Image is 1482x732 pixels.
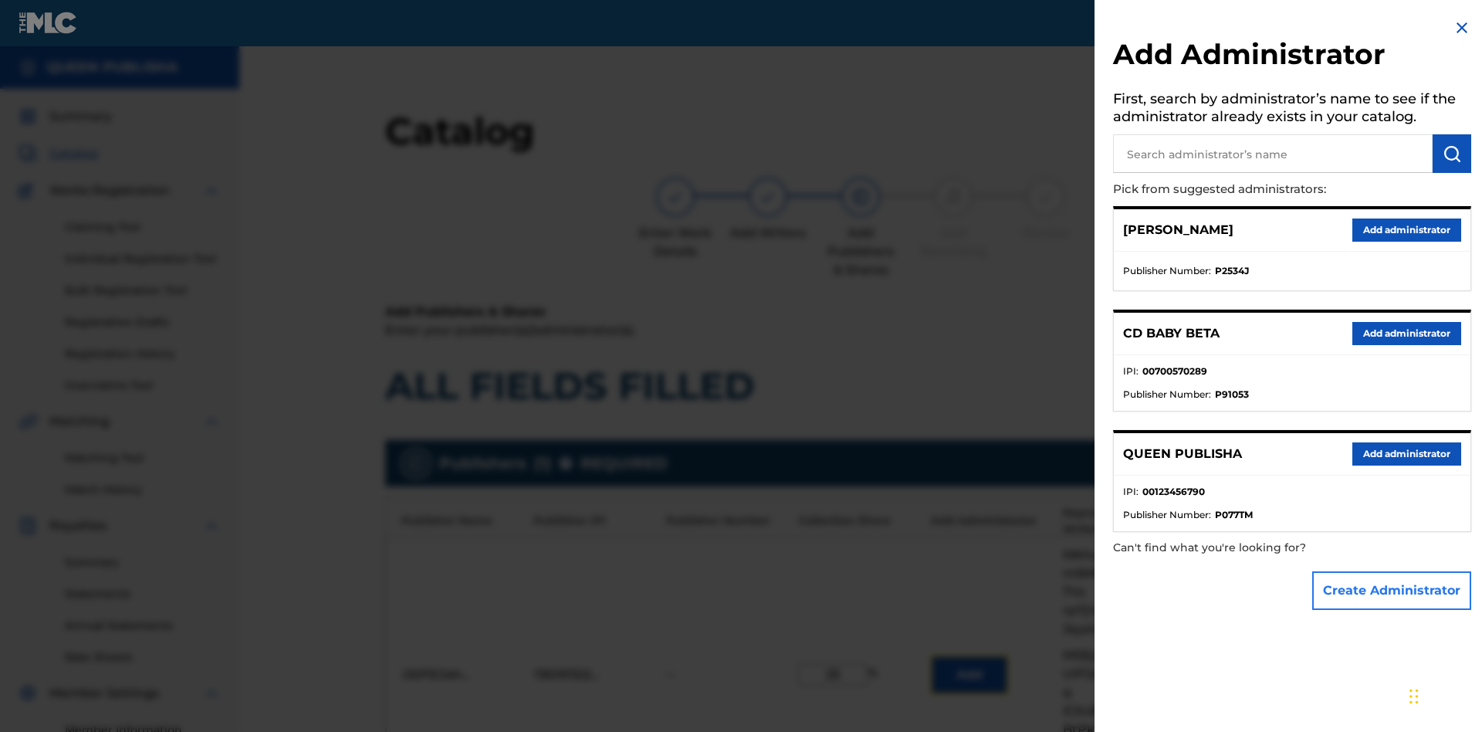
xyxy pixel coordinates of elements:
[1439,480,1482,612] iframe: Resource Center
[1409,673,1419,720] div: Drag
[1123,445,1242,463] p: QUEEN PUBLISHA
[1123,388,1211,402] span: Publisher Number :
[1352,442,1461,466] button: Add administrator
[1123,485,1139,499] span: IPI :
[1215,264,1249,278] strong: P2534J
[1113,134,1433,173] input: Search administrator’s name
[1142,485,1205,499] strong: 00123456790
[1113,532,1383,564] p: Can't find what you're looking for?
[1113,37,1471,76] h2: Add Administrator
[1142,364,1207,378] strong: 00700570289
[1113,173,1383,206] p: Pick from suggested administrators:
[1123,508,1211,522] span: Publisher Number :
[1312,571,1471,610] button: Create Administrator
[1123,324,1220,343] p: CD BABY BETA
[1123,221,1233,239] p: [PERSON_NAME]
[1215,388,1249,402] strong: P91053
[1123,264,1211,278] span: Publisher Number :
[1113,86,1471,134] h5: First, search by administrator’s name to see if the administrator already exists in your catalog.
[1215,508,1253,522] strong: P077TM
[1405,658,1482,732] iframe: Chat Widget
[1443,144,1461,163] img: Search Works
[1352,219,1461,242] button: Add administrator
[1123,364,1139,378] span: IPI :
[19,12,78,34] img: MLC Logo
[1352,322,1461,345] button: Add administrator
